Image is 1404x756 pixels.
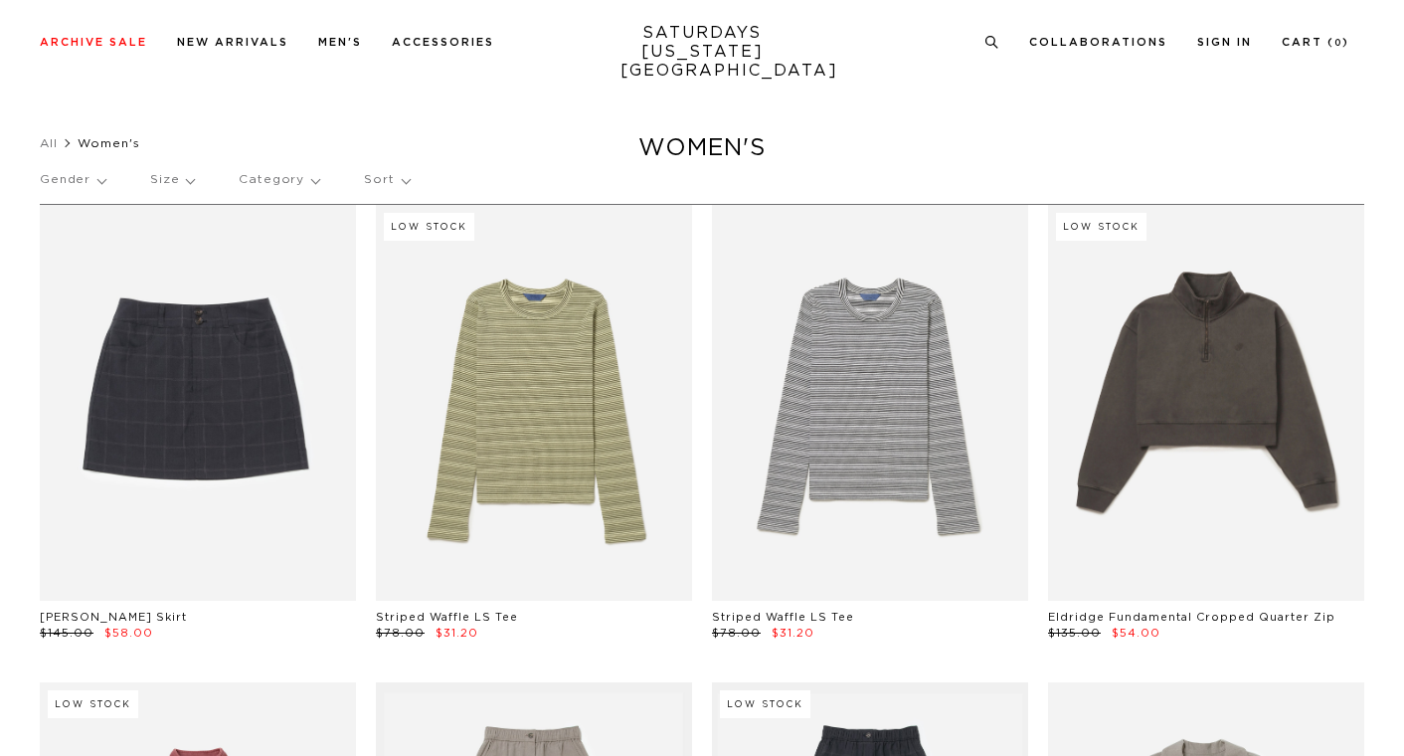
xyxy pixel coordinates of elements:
a: Striped Waffle LS Tee [376,612,518,623]
a: All [40,137,58,149]
a: Accessories [392,37,494,48]
div: Low Stock [384,213,474,241]
span: $31.20 [772,628,814,639]
a: [PERSON_NAME] Skirt [40,612,187,623]
a: Eldridge Fundamental Cropped Quarter Zip [1048,612,1335,623]
div: Low Stock [48,690,138,718]
p: Size [150,157,194,203]
p: Sort [364,157,409,203]
a: Striped Waffle LS Tee [712,612,854,623]
span: $78.00 [376,628,425,639]
a: Archive Sale [40,37,147,48]
span: $135.00 [1048,628,1101,639]
a: SATURDAYS[US_STATE][GEOGRAPHIC_DATA] [620,24,785,81]
p: Category [239,157,319,203]
div: Low Stock [1056,213,1146,241]
small: 0 [1334,39,1342,48]
a: Collaborations [1029,37,1167,48]
span: Women's [78,137,140,149]
a: New Arrivals [177,37,288,48]
span: $78.00 [712,628,761,639]
a: Cart (0) [1282,37,1349,48]
span: $145.00 [40,628,93,639]
span: $58.00 [104,628,153,639]
a: Men's [318,37,362,48]
p: Gender [40,157,105,203]
a: Sign In [1197,37,1252,48]
span: $31.20 [436,628,478,639]
div: Low Stock [720,690,810,718]
span: $54.00 [1112,628,1160,639]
